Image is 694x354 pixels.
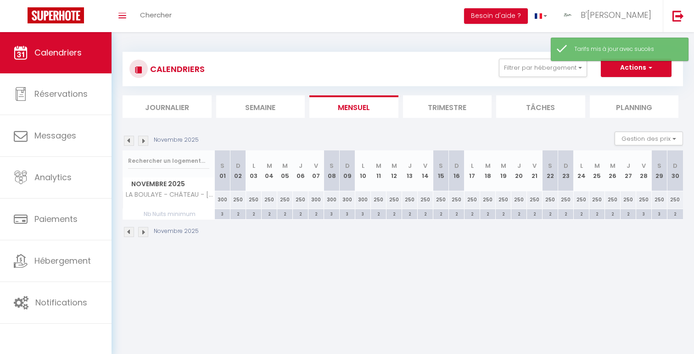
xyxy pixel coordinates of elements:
span: Messages [34,130,76,141]
div: 250 [621,191,636,208]
button: Gestion des prix [615,132,683,145]
abbr: J [299,161,302,170]
div: 3 [340,209,355,218]
th: 30 [667,150,683,191]
div: 250 [293,191,308,208]
li: Trimestre [403,95,492,118]
abbr: V [423,161,427,170]
div: 2 [386,209,402,218]
th: 21 [527,150,543,191]
span: Calendriers [34,47,82,58]
div: 250 [652,191,667,208]
div: 250 [527,191,543,208]
th: 06 [293,150,308,191]
button: Actions [601,59,672,77]
th: 12 [386,150,402,191]
div: 2 [402,209,417,218]
th: 23 [558,150,574,191]
th: 25 [589,150,605,191]
abbr: D [673,161,677,170]
abbr: J [517,161,521,170]
img: logout [672,10,684,22]
div: 2 [308,209,324,218]
th: 15 [433,150,449,191]
div: 250 [246,191,262,208]
div: 250 [433,191,449,208]
abbr: D [236,161,241,170]
th: 14 [418,150,433,191]
th: 28 [636,150,652,191]
abbr: J [408,161,412,170]
th: 11 [371,150,386,191]
div: 2 [293,209,308,218]
div: 2 [277,209,292,218]
th: 03 [246,150,262,191]
div: 250 [496,191,511,208]
span: Chercher [140,10,172,20]
div: 2 [449,209,464,218]
div: 250 [230,191,246,208]
th: 05 [277,150,293,191]
span: Hébergement [34,255,91,266]
div: 2 [605,209,620,218]
div: 250 [402,191,418,208]
div: 250 [558,191,574,208]
abbr: M [267,161,272,170]
th: 24 [574,150,589,191]
img: ... [561,8,575,22]
span: LA BOULAYE - CHÂTEAU - [GEOGRAPHIC_DATA] [124,191,216,198]
span: Notifications [35,297,87,308]
div: 3 [324,209,339,218]
div: 250 [418,191,433,208]
li: Journalier [123,95,212,118]
div: 300 [308,191,324,208]
th: 29 [652,150,667,191]
div: 2 [527,209,542,218]
div: 250 [605,191,621,208]
div: 250 [277,191,293,208]
p: Novembre 2025 [154,136,199,144]
div: 2 [418,209,433,218]
abbr: M [610,161,616,170]
abbr: D [564,161,568,170]
div: 2 [262,209,277,218]
div: 2 [558,209,573,218]
div: 2 [667,209,683,218]
abbr: S [439,161,443,170]
th: 09 [340,150,355,191]
div: 2 [480,209,495,218]
div: 3 [355,209,370,218]
abbr: V [532,161,537,170]
img: Super Booking [28,7,84,23]
abbr: L [580,161,583,170]
div: 250 [386,191,402,208]
div: 250 [589,191,605,208]
div: 2 [433,209,448,218]
span: B'[PERSON_NAME] [581,9,651,21]
span: Nb Nuits minimum [123,209,214,219]
div: 250 [667,191,683,208]
div: 300 [340,191,355,208]
div: 300 [355,191,371,208]
div: Tarifs mis à jour avec succès [574,45,679,54]
div: 2 [371,209,386,218]
abbr: S [220,161,224,170]
div: 250 [449,191,465,208]
li: Tâches [496,95,585,118]
div: 250 [511,191,527,208]
div: 2 [574,209,589,218]
th: 20 [511,150,527,191]
div: 2 [246,209,261,218]
th: 07 [308,150,324,191]
span: Novembre 2025 [123,177,214,191]
button: Filtrer par hébergement [499,59,587,77]
div: 2 [589,209,604,218]
th: 18 [480,150,496,191]
th: 01 [215,150,230,191]
abbr: S [657,161,661,170]
abbr: V [314,161,318,170]
span: Analytics [34,171,72,183]
div: 300 [215,191,230,208]
h3: CALENDRIERS [148,59,205,79]
div: 250 [262,191,277,208]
